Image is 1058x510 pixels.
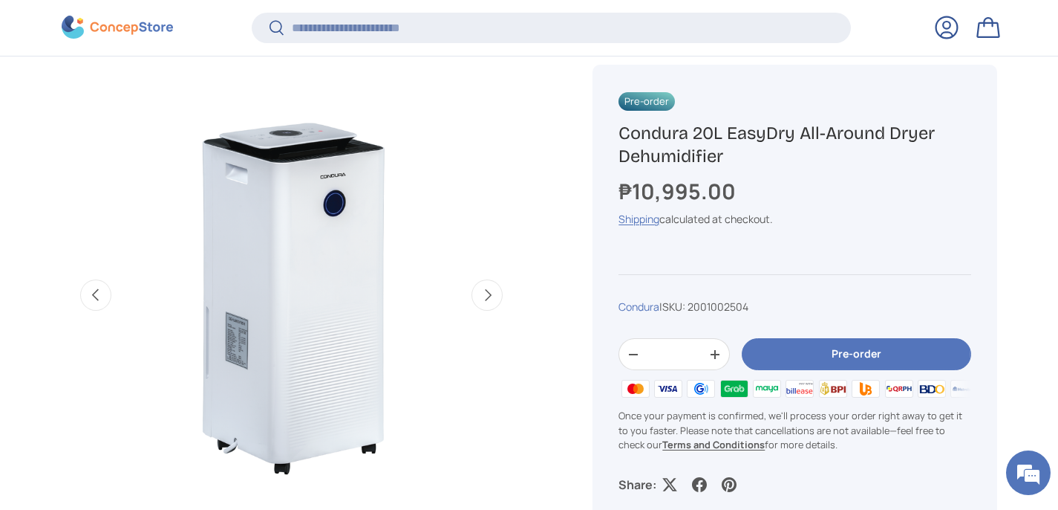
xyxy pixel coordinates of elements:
[244,7,279,43] div: Minimize live chat window
[849,378,882,400] img: ubp
[86,158,205,308] span: We're online!
[618,409,970,452] p: Once your payment is confirmed, we'll process your order right away to get it to you faster. Plea...
[618,300,659,314] a: Condura
[659,300,748,314] span: |
[62,16,173,39] img: ConcepStore
[618,476,656,494] p: Share:
[882,378,915,400] img: qrph
[751,378,783,400] img: maya
[77,83,249,103] div: Chat with us now
[618,212,659,226] a: Shipping
[618,378,651,400] img: master
[948,378,981,400] img: metrobank
[783,378,816,400] img: billease
[618,92,675,111] span: Pre-order
[742,338,970,370] button: Pre-order
[817,378,849,400] img: bpi
[618,211,970,227] div: calculated at checkout.
[688,300,748,314] span: 2001002504
[618,122,970,168] h1: Condura 20L EasyDry All-Around Dryer Dehumidifier
[662,300,685,314] span: SKU:
[7,346,283,398] textarea: Type your message and hit 'Enter'
[915,378,948,400] img: bdo
[618,177,739,206] strong: ₱10,995.00
[717,378,750,400] img: grabpay
[652,378,685,400] img: visa
[685,378,717,400] img: gcash
[662,438,765,451] a: Terms and Conditions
